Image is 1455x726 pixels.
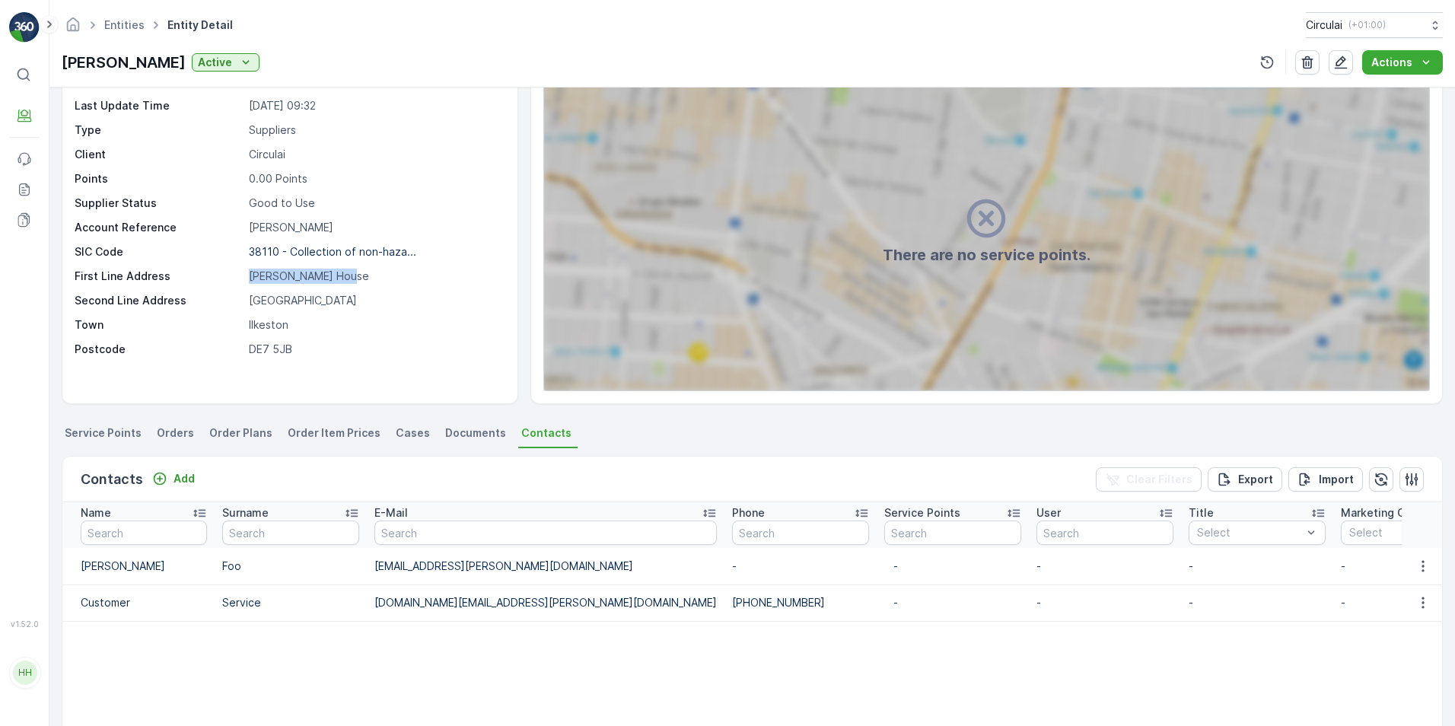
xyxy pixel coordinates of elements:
span: Entity Detail [164,18,236,33]
p: [PERSON_NAME] House [249,269,501,284]
span: Service Points [65,425,142,441]
p: - [893,595,1012,610]
td: - [1029,584,1181,621]
button: HH [9,632,40,714]
p: [PERSON_NAME] [81,559,207,574]
p: Good to Use [249,196,501,211]
p: Last Update Time [75,98,243,113]
p: [DATE] 09:32 [249,98,501,113]
p: Town [75,317,243,333]
p: - [893,559,1012,574]
p: Surname [222,505,269,521]
p: Title [1189,505,1214,521]
p: [PERSON_NAME] [249,220,501,235]
h2: There are no service points. [883,244,1090,266]
input: Search [884,521,1021,545]
p: Service Points [884,505,960,521]
button: Clear Filters [1096,467,1202,492]
span: v 1.52.0 [9,619,40,629]
input: Search [81,521,207,545]
p: Client [75,147,243,162]
span: Orders [157,425,194,441]
td: [PHONE_NUMBER] [724,584,877,621]
button: Add [146,470,201,488]
p: SIC Code [75,244,243,260]
input: Search [732,521,869,545]
button: Actions [1362,50,1443,75]
a: Homepage [65,22,81,35]
p: Phone [732,505,765,521]
p: [PERSON_NAME] [62,51,186,74]
p: Export [1238,472,1273,487]
p: Circulai [1306,18,1342,33]
input: Search [222,521,359,545]
p: - [1189,559,1326,574]
p: First Line Address [75,269,243,284]
img: logo [9,12,40,43]
span: Cases [396,425,430,441]
p: Second Line Address [75,293,243,308]
p: - [1189,595,1326,610]
p: DE7 5JB [249,342,501,357]
div: HH [13,661,37,685]
p: Ilkeston [249,317,501,333]
span: Documents [445,425,506,441]
p: Import [1319,472,1354,487]
p: Select [1197,525,1302,540]
p: Name [81,505,111,521]
p: User [1036,505,1061,521]
p: Foo [222,559,359,574]
span: Order Item Prices [288,425,380,441]
p: [EMAIL_ADDRESS][PERSON_NAME][DOMAIN_NAME] [374,559,717,574]
span: Contacts [521,425,571,441]
p: Account Reference [75,220,243,235]
button: Circulai(+01:00) [1306,12,1443,38]
p: E-Mail [374,505,408,521]
p: ( +01:00 ) [1348,19,1386,31]
td: - [1029,548,1181,584]
td: - [724,548,877,584]
p: [GEOGRAPHIC_DATA] [249,293,501,308]
p: Supplier Status [75,196,243,211]
p: Circulai [249,147,501,162]
p: Customer [81,595,207,610]
p: Contacts [81,469,143,490]
button: Active [192,53,259,72]
p: Points [75,171,243,186]
a: Entities [104,18,145,31]
button: Import [1288,467,1363,492]
span: Order Plans [209,425,272,441]
p: 38110 - Collection of non-haza... [249,245,416,258]
p: Add [174,471,195,486]
p: [DOMAIN_NAME][EMAIL_ADDRESS][PERSON_NAME][DOMAIN_NAME] [374,595,717,610]
p: Active [198,55,232,70]
button: Export [1208,467,1282,492]
p: Suppliers [249,123,501,138]
input: Search [1036,521,1173,545]
p: Marketing Opt-out [1341,505,1441,521]
p: Actions [1371,55,1412,70]
p: Type [75,123,243,138]
p: 0.00 Points [249,171,501,186]
p: Service [222,595,359,610]
p: Postcode [75,342,243,357]
p: Clear Filters [1126,472,1192,487]
p: Select [1349,525,1454,540]
input: Search [374,521,717,545]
